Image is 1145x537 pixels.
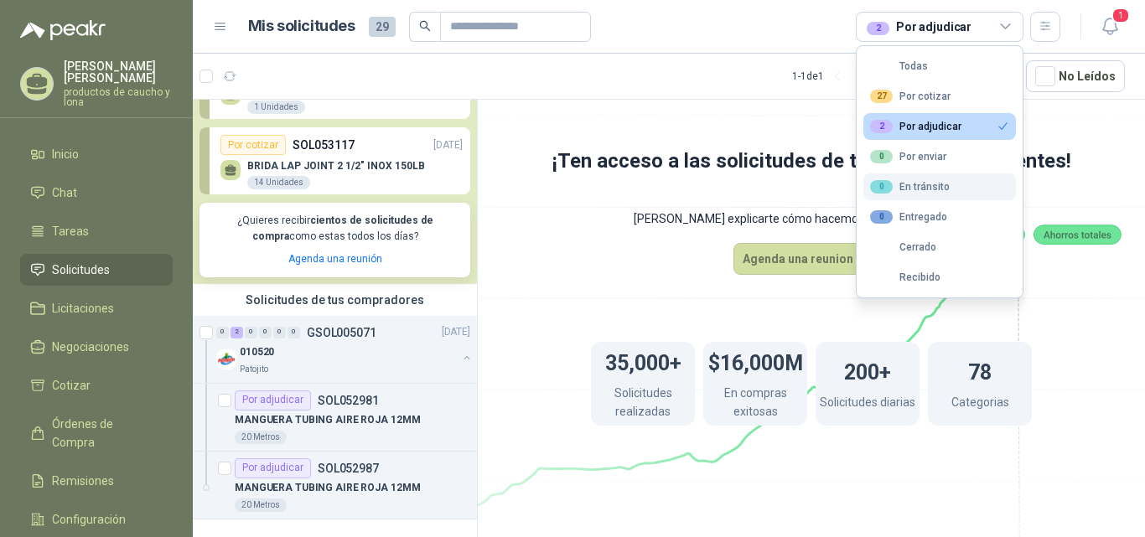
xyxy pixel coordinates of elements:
div: Por adjudicar [235,390,311,410]
p: [DATE] [433,137,463,153]
img: Company Logo [216,349,236,369]
span: Tareas [52,222,89,240]
div: Solicitudes de tus compradores [193,284,477,316]
button: 0En tránsito [863,173,1016,200]
div: En tránsito [870,180,950,194]
span: Remisiones [52,472,114,490]
span: Inicio [52,145,79,163]
p: SOL053117 [293,136,355,154]
button: Agenda una reunion aquí [733,243,889,275]
div: 20 Metros [235,498,287,512]
p: [PERSON_NAME] [PERSON_NAME] [64,60,173,84]
div: 0 [273,327,286,338]
a: Licitaciones [20,292,173,324]
p: SOL052987 [318,462,379,474]
div: 2 [231,327,243,338]
div: 0 [259,327,272,338]
span: Cotizar [52,376,91,395]
div: Por adjudicar [870,120,961,133]
a: Chat [20,177,173,209]
div: Por adjudicar [867,18,971,36]
div: 1 - 1 de 1 [792,63,878,90]
a: Negociaciones [20,331,173,363]
div: 2 [867,22,889,35]
div: 27 [870,90,893,103]
div: Recibido [870,271,940,283]
button: 0Entregado [863,204,1016,230]
div: 0 [870,210,893,224]
p: Categorias [951,393,1009,416]
a: Por cotizarSOL053117[DATE] BRIDA LAP JOINT 2 1/2" INOX 150LB14 Unidades [199,127,470,194]
button: 1 [1095,12,1125,42]
p: En compras exitosas [703,384,807,425]
a: Por adjudicarSOL052987MANGUERA TUBING AIRE ROJA 12MM20 Metros [193,452,477,519]
div: 0 [870,150,893,163]
p: productos de caucho y lona [64,87,173,107]
a: Cotizar [20,369,173,401]
b: cientos de solicitudes de compra [252,214,433,242]
h1: Mis solicitudes [248,14,355,39]
p: MANGUERA TUBING AIRE ROJA 12MM [235,480,420,496]
span: 29 [369,17,396,37]
div: Por adjudicar [235,458,311,478]
a: Configuración [20,503,173,535]
h1: 35,000+ [605,343,681,380]
div: 14 Unidades [247,176,310,189]
p: [DATE] [442,324,470,340]
div: Cerrado [870,241,936,253]
a: Agenda una reunión [288,253,382,265]
p: GSOL005071 [307,327,376,338]
p: MANGUERA TUBING AIRE ROJA 12MM [235,412,420,428]
h1: 78 [968,352,992,389]
button: 2Por adjudicar [863,113,1016,140]
div: 0 [870,180,893,194]
button: No Leídos [1026,60,1125,92]
span: Configuración [52,510,126,529]
span: Chat [52,183,77,202]
div: Por cotizar [870,90,951,103]
div: 20 Metros [235,431,287,444]
div: Todas [870,60,928,72]
a: Órdenes de Compra [20,408,173,458]
span: 1 [1111,8,1130,23]
p: Solicitudes diarias [820,393,915,416]
a: Inicio [20,138,173,170]
a: 0 2 0 0 0 0 GSOL005071[DATE] Company Logo010520Patojito [216,323,474,376]
a: Remisiones [20,465,173,497]
a: Solicitudes [20,254,173,286]
button: Recibido [863,264,1016,291]
span: Solicitudes [52,261,110,279]
a: Por adjudicarSOL052981MANGUERA TUBING AIRE ROJA 12MM20 Metros [193,384,477,452]
div: Por enviar [870,150,946,163]
p: Patojito [240,363,268,376]
button: Cerrado [863,234,1016,261]
div: 2 [870,120,893,133]
p: BRIDA LAP JOINT 2 1/2" INOX 150LB [247,160,425,172]
button: Todas [863,53,1016,80]
h1: 200+ [844,352,891,389]
p: 010520 [240,344,274,360]
div: 0 [216,327,229,338]
div: 0 [245,327,257,338]
img: Logo peakr [20,20,106,40]
div: 1 Unidades [247,101,305,114]
div: Entregado [870,210,947,224]
p: ¿Quieres recibir como estas todos los días? [210,213,460,245]
span: Licitaciones [52,299,114,318]
div: 0 [288,327,300,338]
span: Negociaciones [52,338,129,356]
p: SOL052981 [318,395,379,406]
span: search [419,20,431,32]
button: 27Por cotizar [863,83,1016,110]
button: 0Por enviar [863,143,1016,170]
div: Por cotizar [220,135,286,155]
span: Órdenes de Compra [52,415,157,452]
a: Tareas [20,215,173,247]
p: Solicitudes realizadas [591,384,695,425]
h1: $16,000M [708,343,803,380]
